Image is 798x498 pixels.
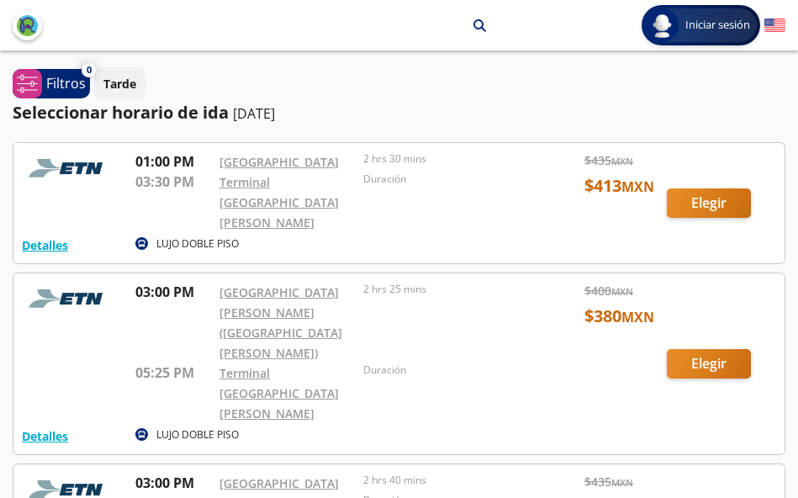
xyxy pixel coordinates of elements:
[156,236,239,252] p: LUJO DOBLE PISO
[13,100,229,125] p: Seleccionar horario de ida
[233,103,275,124] p: [DATE]
[46,73,86,93] p: Filtros
[22,427,68,445] button: Detalles
[13,69,90,98] button: 0Filtros
[94,67,145,100] button: Tarde
[13,11,42,40] button: back
[764,15,785,36] button: English
[219,475,339,491] a: [GEOGRAPHIC_DATA]
[194,17,314,34] p: [GEOGRAPHIC_DATA]
[219,174,339,230] a: Terminal [GEOGRAPHIC_DATA][PERSON_NAME]
[335,17,461,34] p: [GEOGRAPHIC_DATA][PERSON_NAME]
[156,427,239,442] p: LUJO DOBLE PISO
[219,154,339,170] a: [GEOGRAPHIC_DATA]
[219,284,342,361] a: [GEOGRAPHIC_DATA][PERSON_NAME] ([GEOGRAPHIC_DATA][PERSON_NAME])
[87,63,92,77] span: 0
[679,17,757,34] span: Iniciar sesión
[103,75,136,93] p: Tarde
[22,236,68,254] button: Detalles
[219,365,339,421] a: Terminal [GEOGRAPHIC_DATA][PERSON_NAME]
